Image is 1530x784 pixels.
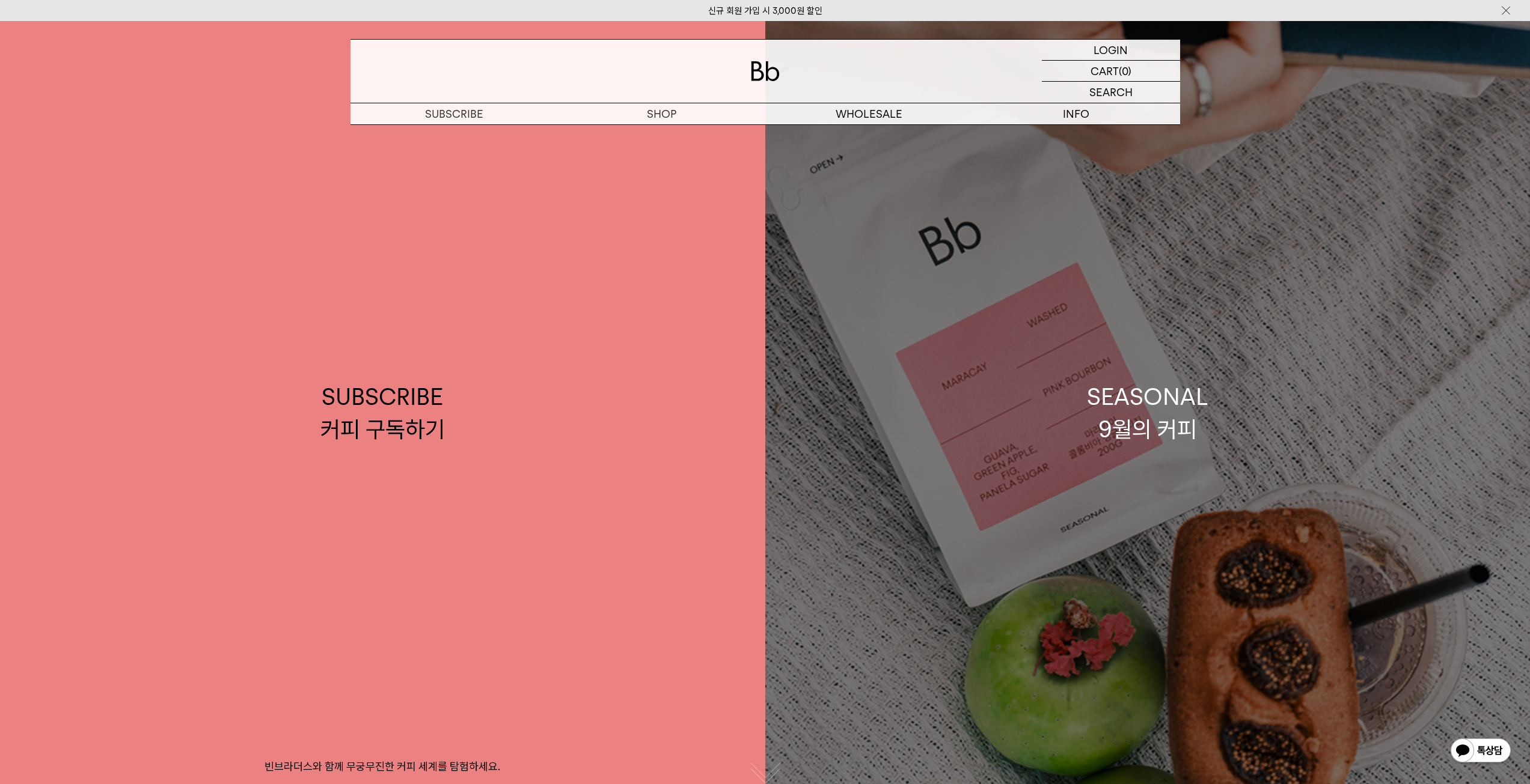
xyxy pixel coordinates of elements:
[558,103,765,124] a: SHOP
[1089,82,1133,103] p: SEARCH
[1087,381,1208,445] div: SEASONAL 9월의 커피
[1042,40,1180,61] a: LOGIN
[1091,61,1119,81] p: CART
[350,103,558,124] a: SUBSCRIBE
[973,103,1180,124] p: INFO
[708,5,822,16] a: 신규 회원 가입 시 3,000원 할인
[1449,737,1512,766] img: 카카오톡 채널 1:1 채팅 버튼
[1042,61,1180,82] a: CART (0)
[320,381,445,445] div: SUBSCRIBE 커피 구독하기
[1119,61,1131,81] p: (0)
[751,61,780,81] img: 로고
[765,103,973,124] p: WHOLESALE
[1094,40,1128,60] p: LOGIN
